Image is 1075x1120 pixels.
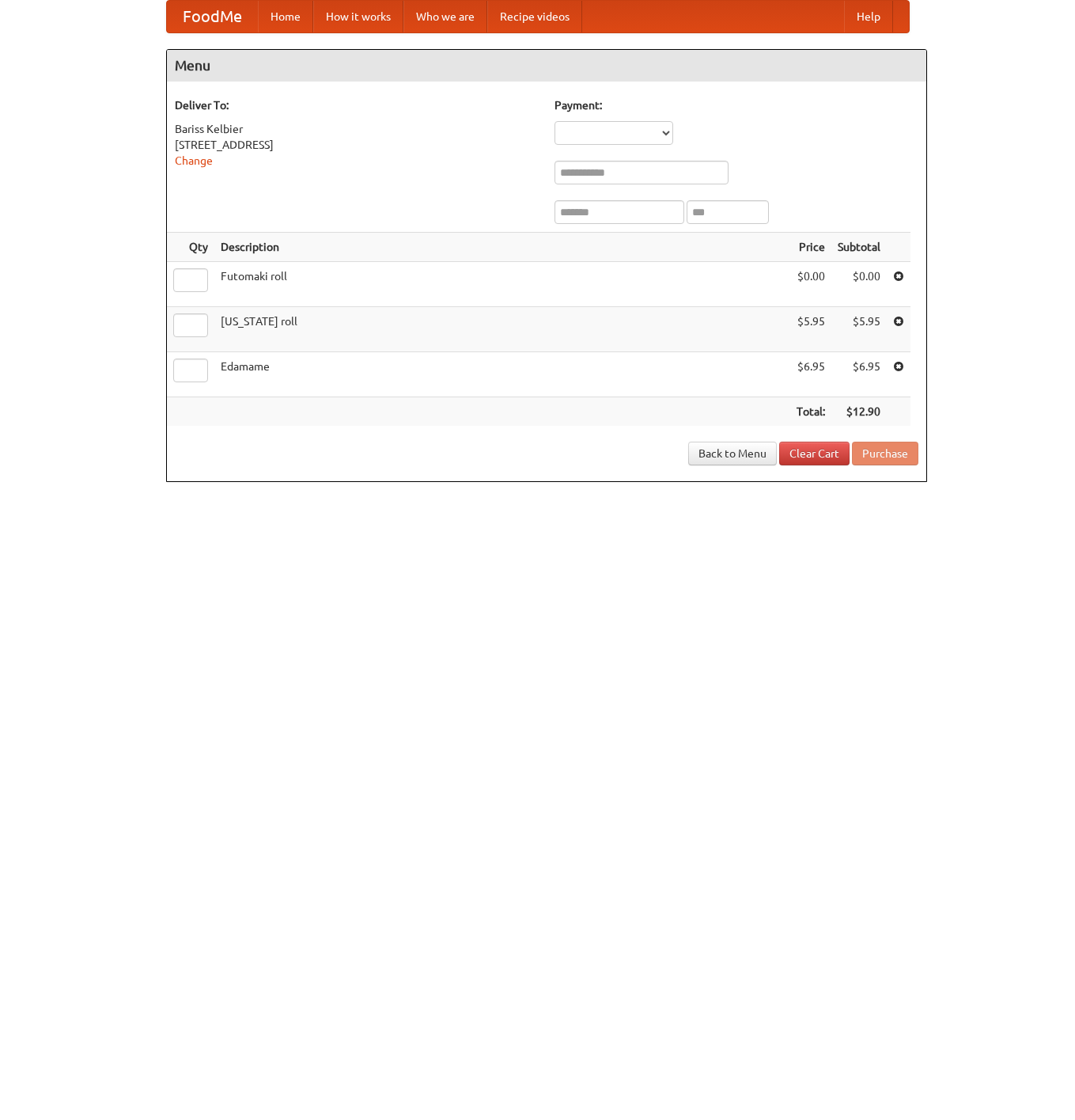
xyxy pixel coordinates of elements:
[258,1,313,32] a: Home
[831,397,887,427] th: $12.90
[831,233,887,262] th: Subtotal
[313,1,403,32] a: How it works
[790,262,831,307] td: $0.00
[487,1,582,32] a: Recipe videos
[790,397,831,427] th: Total:
[403,1,487,32] a: Who we are
[844,1,893,32] a: Help
[214,352,790,397] td: Edamame
[175,154,213,167] a: Change
[214,262,790,307] td: Futomaki roll
[790,307,831,352] td: $5.95
[214,307,790,352] td: [US_STATE] roll
[779,442,850,465] a: Clear Cart
[852,442,918,465] button: Purchase
[790,352,831,397] td: $6.95
[167,1,258,32] a: FoodMe
[214,233,790,262] th: Description
[831,352,887,397] td: $6.95
[175,97,539,113] h5: Deliver To:
[175,121,539,137] div: Bariss Kelbier
[167,233,214,262] th: Qty
[167,50,926,82] h4: Menu
[555,97,918,113] h5: Payment:
[831,262,887,307] td: $0.00
[175,137,539,153] div: [STREET_ADDRESS]
[688,442,777,465] a: Back to Menu
[831,307,887,352] td: $5.95
[790,233,831,262] th: Price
